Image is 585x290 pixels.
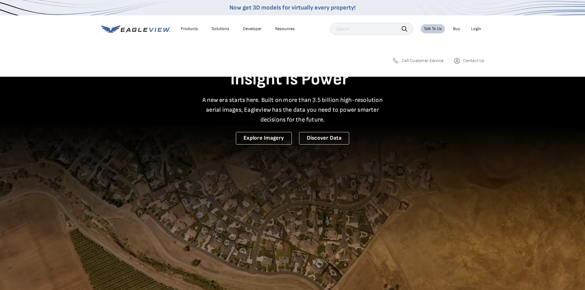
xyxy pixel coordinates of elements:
span: Call Customer Service [402,58,443,64]
a: Explore Imagery [236,132,292,145]
div: Solutions [212,26,229,32]
a: Discover Data [299,132,349,145]
div: Resources [275,26,295,32]
div: Login [471,26,481,32]
h1: Insight Is Power [101,69,484,90]
div: Talk To Us [424,26,442,32]
a: Contact Us [453,57,484,64]
span: Contact Us [463,58,484,64]
a: Call Customer Service [392,57,443,64]
a: Now get 3D models for virtually every property! [229,4,356,11]
a: Buy [453,26,460,32]
p: A new era starts here. Built on more than 3.5 billion high-resolution aerial images, Eagleview ha... [199,95,387,125]
a: Developer [243,26,262,32]
input: Search [330,23,413,35]
div: Products [181,26,198,32]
